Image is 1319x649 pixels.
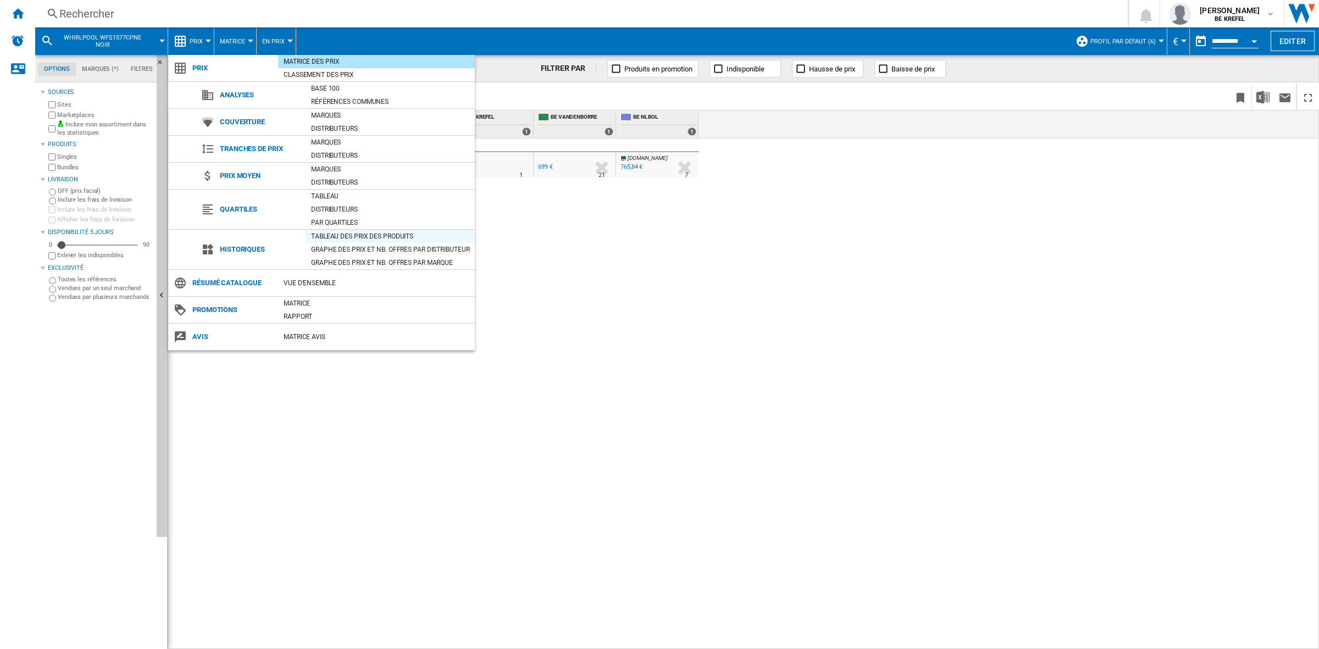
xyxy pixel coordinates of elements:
div: Distributeurs [306,177,475,188]
span: Promotions [187,302,278,318]
span: Couverture [214,114,306,130]
div: Tableau des prix des produits [306,231,475,242]
span: Prix [187,60,278,76]
div: Graphe des prix et nb. offres par marque [306,257,475,268]
div: Matrice [278,298,475,309]
div: Distributeurs [306,150,475,161]
div: Classement des prix [278,69,475,80]
span: Avis [187,329,278,345]
div: Matrice des prix [278,56,475,67]
div: Marques [306,164,475,175]
span: Historiques [214,242,306,257]
span: Prix moyen [214,168,306,184]
div: Par quartiles [306,217,475,228]
div: Distributeurs [306,123,475,134]
span: Quartiles [214,202,306,217]
div: Tableau [306,191,475,202]
div: Matrice AVIS [278,331,475,342]
div: Rapport [278,311,475,322]
span: Tranches de prix [214,141,306,157]
div: Base 100 [306,83,475,94]
span: Analyses [214,87,306,103]
div: Vue d'ensemble [278,278,475,289]
div: Graphe des prix et nb. offres par distributeur [306,244,475,255]
span: Résumé catalogue [187,275,278,291]
div: Distributeurs [306,204,475,215]
div: Marques [306,137,475,148]
div: Références communes [306,96,475,107]
div: Marques [306,110,475,121]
